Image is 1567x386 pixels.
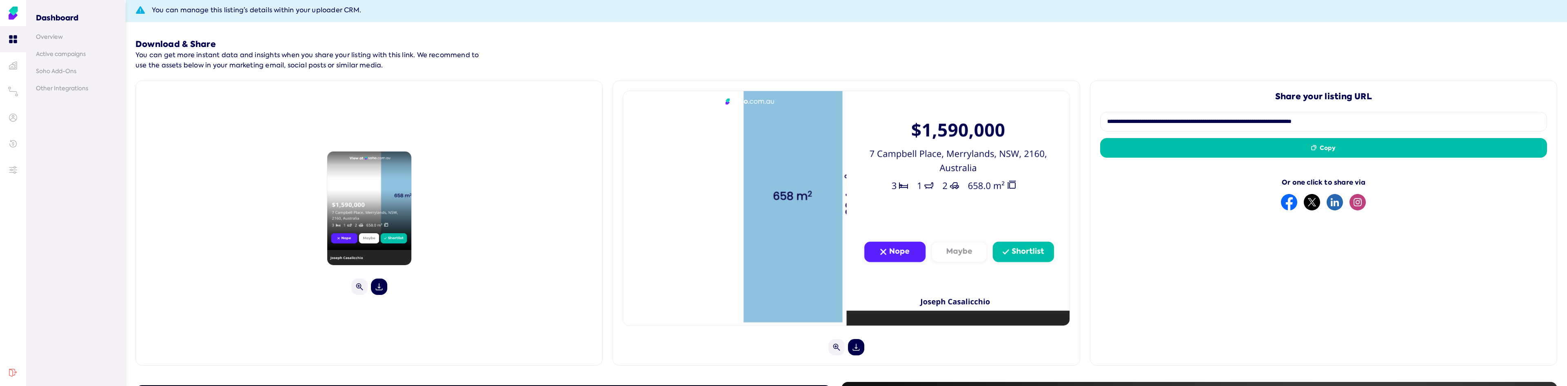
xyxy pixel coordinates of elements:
span: Copy [1320,144,1336,152]
a: Soho Add-Ons [36,67,115,75]
a: Overview [36,33,115,40]
a: Other Integrations [36,85,115,92]
img: 1755684536927.png [623,91,1069,326]
button: twitter [1304,194,1320,212]
p: You can get more instant data and insights when you share your listing with this link. We recomme... [135,50,482,71]
h5: Download & Share [135,38,482,50]
button: facebook [1281,194,1297,212]
span: You can manage this listing’s details within your uploader CRM. [152,5,361,16]
button: linkedin [1327,194,1343,212]
button: Copy [1100,138,1547,158]
img: Soho Agent Portal Home [7,7,20,20]
a: Active campaigns [36,50,115,58]
div: Or one click to share via [1100,177,1547,188]
h5: Share your listing URL [1100,91,1547,102]
h3: Dashboard [36,3,115,23]
img: 1755684538635.png [327,152,412,266]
